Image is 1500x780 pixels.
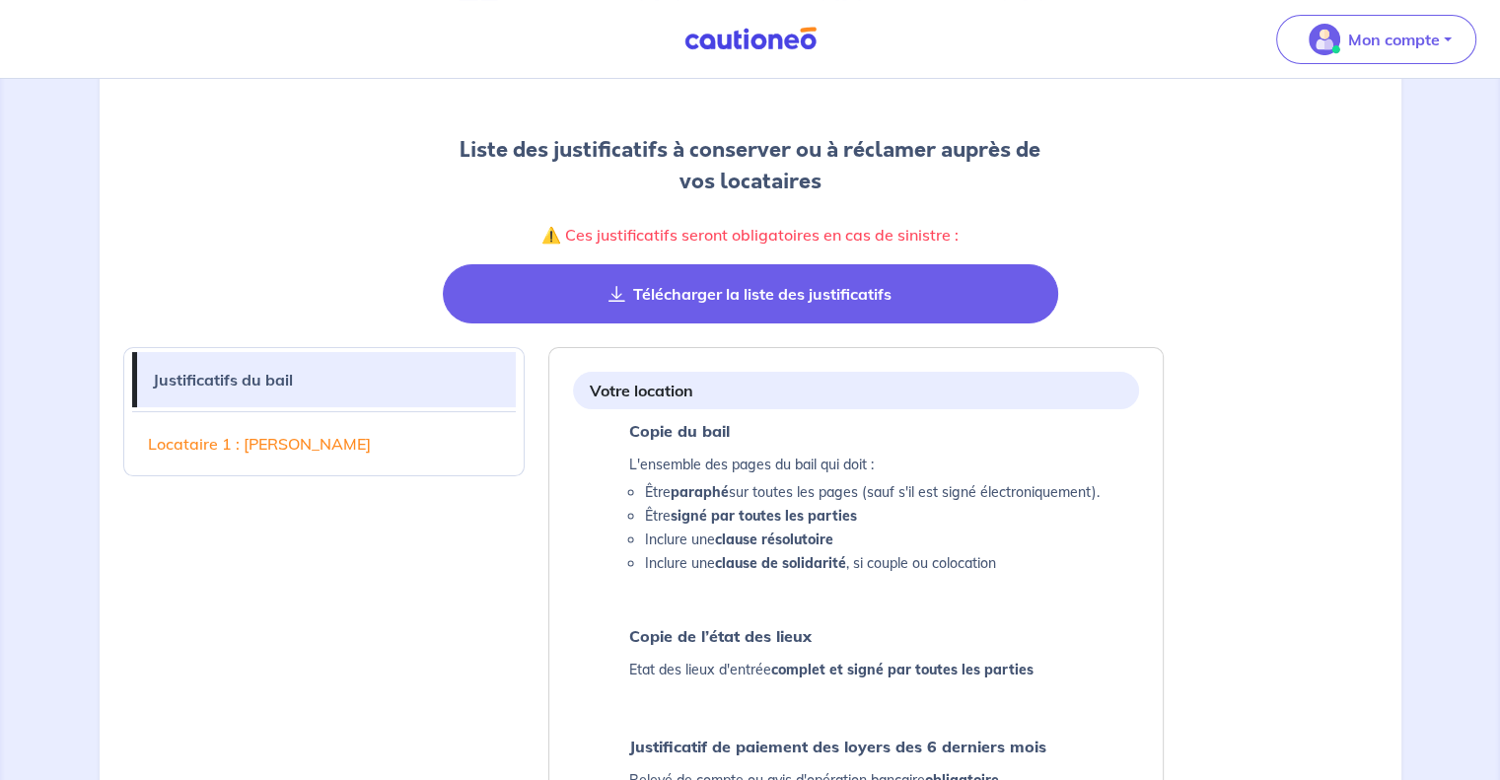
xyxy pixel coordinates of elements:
[714,531,832,548] strong: clause résolutoire
[677,27,824,51] img: Cautioneo
[1309,24,1340,55] img: illu_account_valid_menu.svg
[132,416,517,471] a: Locataire 1 : [PERSON_NAME]
[644,551,1099,575] li: Inclure une , si couple ou colocation
[443,134,1058,197] h2: Liste des justificatifs à conserver ou à réclamer auprès de vos locataires
[628,737,1045,756] strong: Justificatif de paiement des loyers des 6 derniers mois
[628,658,1033,681] p: Etat des lieux d'entrée
[628,421,729,441] strong: Copie du bail
[443,221,1058,248] p: ⚠️ Ces justificatifs seront obligatoires en cas de sinistre :
[628,626,811,646] strong: Copie de l’état des lieux
[573,372,1139,409] div: Votre location
[137,352,517,407] a: Justificatifs du bail
[443,264,1058,323] button: Télécharger la liste des justificatifs
[1276,15,1476,64] button: illu_account_valid_menu.svgMon compte
[770,661,1033,678] strong: complet et signé par toutes les parties
[670,483,728,501] strong: paraphé
[644,480,1099,504] li: Être sur toutes les pages (sauf s'il est signé électroniquement).
[628,453,1099,476] p: L'ensemble des pages du bail qui doit :
[670,507,856,525] strong: signé par toutes les parties
[644,528,1099,551] li: Inclure une
[1348,28,1440,51] p: Mon compte
[644,504,1099,528] li: Être
[714,554,845,572] strong: clause de solidarité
